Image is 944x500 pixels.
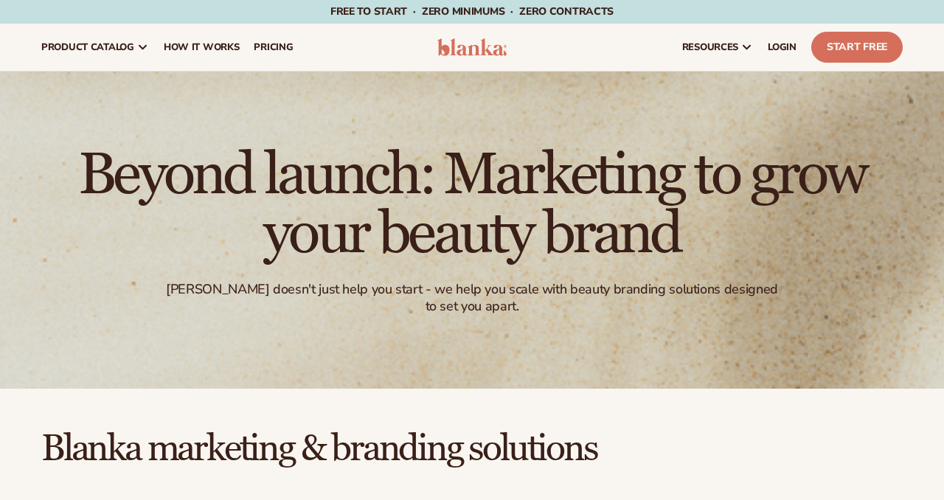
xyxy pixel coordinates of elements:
[41,41,134,53] span: product catalog
[811,32,903,63] a: Start Free
[437,38,507,56] img: logo
[164,41,240,53] span: How It Works
[246,24,300,71] a: pricing
[675,24,760,71] a: resources
[156,24,247,71] a: How It Works
[768,41,796,53] span: LOGIN
[682,41,738,53] span: resources
[760,24,804,71] a: LOGIN
[34,24,156,71] a: product catalog
[165,281,779,316] div: [PERSON_NAME] doesn't just help you start - we help you scale with beauty branding solutions desi...
[66,145,878,263] h1: Beyond launch: Marketing to grow your beauty brand
[330,4,614,18] span: Free to start · ZERO minimums · ZERO contracts
[254,41,293,53] span: pricing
